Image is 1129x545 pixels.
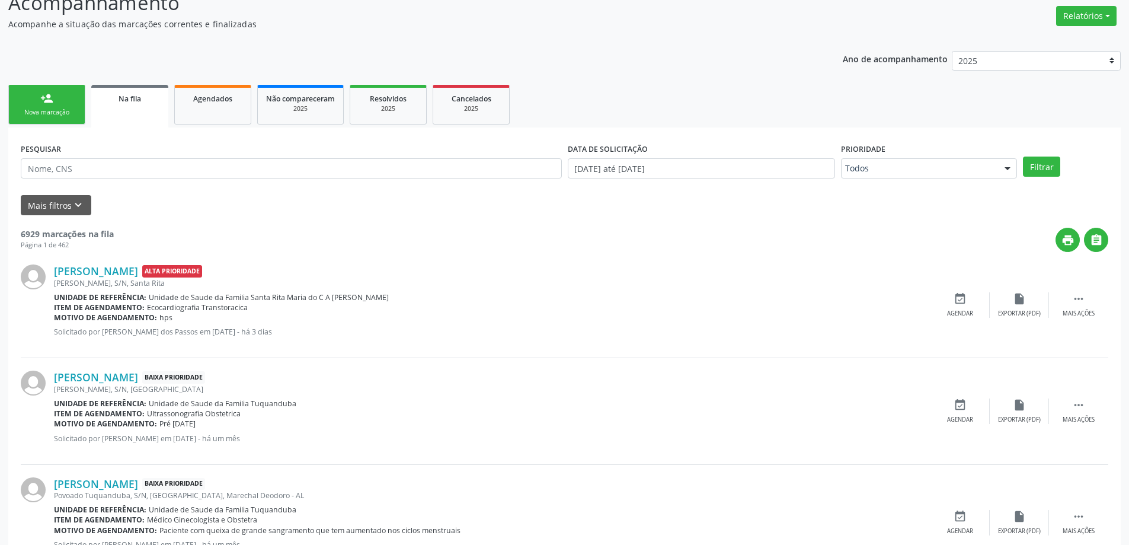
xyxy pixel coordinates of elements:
i: event_available [954,510,967,523]
b: Unidade de referência: [54,505,146,515]
div: Nova marcação [17,108,76,117]
b: Unidade de referência: [54,292,146,302]
div: person_add [40,92,53,105]
b: Motivo de agendamento: [54,419,157,429]
p: Solicitado por [PERSON_NAME] em [DATE] - há um mês [54,434,930,444]
div: 2025 [359,104,418,113]
span: Ecocardiografia Transtoracica [147,302,248,313]
b: Unidade de referência: [54,399,146,409]
input: Selecione um intervalo [568,158,835,179]
img: img [21,371,46,396]
span: Médico Ginecologista e Obstetra [147,515,257,525]
b: Motivo de agendamento: [54,525,157,536]
div: Agendar [947,527,973,536]
span: Unidade de Saude da Familia Tuquanduba [149,505,296,515]
div: Página 1 de 462 [21,240,114,250]
b: Item de agendamento: [54,515,145,525]
i:  [1072,399,1085,412]
div: 2025 [442,104,501,113]
span: Paciente com queixa de grande sangramento que tem aumentado nos ciclos menstruais [159,525,460,536]
div: Povoado Tuquanduba, S/N, [GEOGRAPHIC_DATA], Marechal Deodoro - AL [54,490,930,501]
span: Unidade de Saude da Familia Tuquanduba [149,399,296,409]
button: print [1056,228,1080,252]
p: Acompanhe a situação das marcações correntes e finalizadas [8,18,787,30]
p: Solicitado por [PERSON_NAME] dos Passos em [DATE] - há 3 dias [54,327,930,337]
button: Relatórios [1056,6,1117,26]
input: Nome, CNS [21,158,562,179]
span: Alta Prioridade [142,265,202,278]
span: Ultrassonografia Obstetrica [147,409,241,419]
span: Agendados [193,94,232,104]
span: Na fila [119,94,141,104]
div: Exportar (PDF) [998,416,1041,424]
i:  [1090,234,1103,247]
span: Resolvidos [370,94,407,104]
b: Item de agendamento: [54,302,145,313]
a: [PERSON_NAME] [54,477,138,490]
label: DATA DE SOLICITAÇÃO [568,140,648,158]
div: Exportar (PDF) [998,310,1041,318]
span: Cancelados [452,94,491,104]
label: Prioridade [841,140,885,158]
a: [PERSON_NAME] [54,264,138,278]
i: insert_drive_file [1013,510,1026,523]
span: hps [159,313,172,323]
div: Mais ações [1063,310,1095,318]
div: 2025 [266,104,335,113]
button: Mais filtroskeyboard_arrow_down [21,195,91,216]
label: PESQUISAR [21,140,61,158]
div: Exportar (PDF) [998,527,1041,536]
div: [PERSON_NAME], S/N, [GEOGRAPHIC_DATA] [54,384,930,394]
button:  [1084,228,1108,252]
i: event_available [954,292,967,305]
div: Mais ações [1063,416,1095,424]
span: Não compareceram [266,94,335,104]
div: Agendar [947,416,973,424]
span: Todos [845,162,993,174]
i: keyboard_arrow_down [72,199,85,212]
i: event_available [954,399,967,412]
i:  [1072,292,1085,305]
div: Agendar [947,310,973,318]
i: insert_drive_file [1013,292,1026,305]
img: img [21,477,46,502]
i:  [1072,510,1085,523]
i: insert_drive_file [1013,399,1026,412]
b: Item de agendamento: [54,409,145,419]
strong: 6929 marcações na fila [21,228,114,240]
span: Baixa Prioridade [142,371,205,384]
i: print [1061,234,1074,247]
button: Filtrar [1023,157,1060,177]
a: [PERSON_NAME] [54,371,138,384]
span: Unidade de Saude da Familia Santa Rita Maria do C A [PERSON_NAME] [149,292,389,302]
b: Motivo de agendamento: [54,313,157,323]
span: Baixa Prioridade [142,478,205,490]
div: Mais ações [1063,527,1095,536]
span: Pré [DATE] [159,419,196,429]
img: img [21,264,46,289]
div: [PERSON_NAME], S/N, Santa Rita [54,278,930,288]
p: Ano de acompanhamento [843,51,948,66]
